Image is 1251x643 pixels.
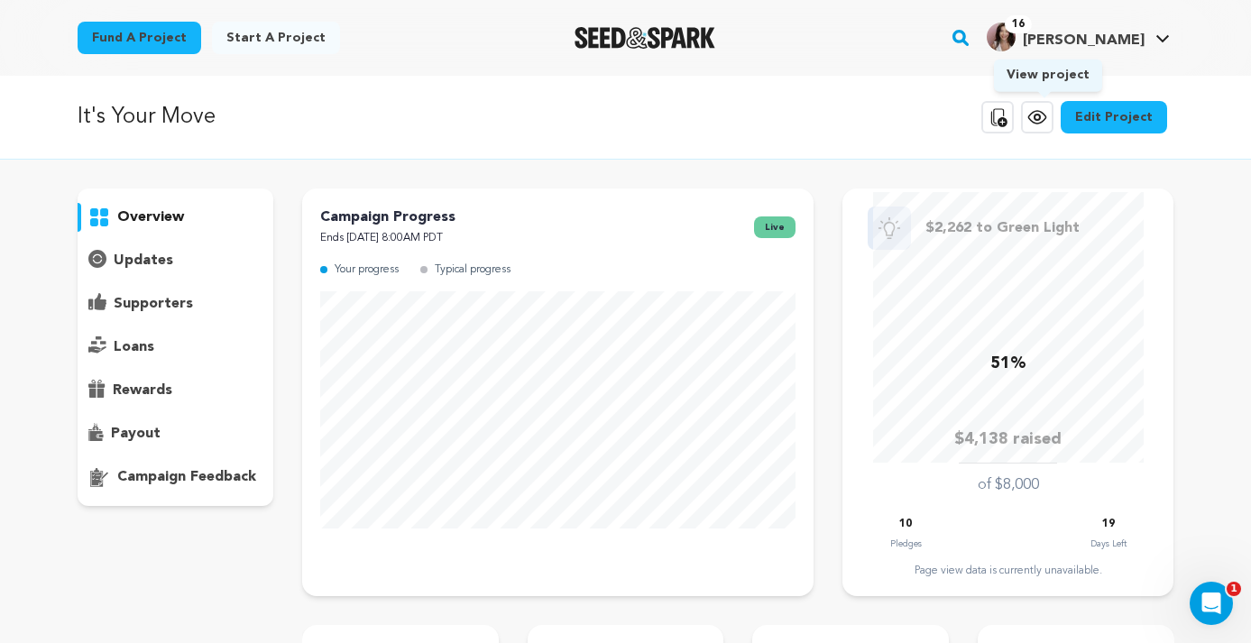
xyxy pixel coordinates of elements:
[435,260,511,280] p: Typical progress
[978,474,1039,496] p: of $8,000
[320,207,455,228] p: Campaign Progress
[320,228,455,249] p: Ends [DATE] 8:00AM PDT
[1190,582,1233,625] iframe: Intercom live chat
[1005,15,1032,33] span: 16
[78,376,274,405] button: rewards
[78,203,274,232] button: overview
[990,351,1026,377] p: 51%
[78,101,216,133] p: It's Your Move
[575,27,716,49] a: Seed&Spark Homepage
[78,333,274,362] button: loans
[987,23,1145,51] div: Olivia E.'s Profile
[860,564,1155,578] div: Page view data is currently unavailable.
[212,22,340,54] a: Start a project
[78,463,274,491] button: campaign feedback
[78,246,274,275] button: updates
[1090,535,1127,553] p: Days Left
[1227,582,1241,596] span: 1
[987,23,1016,51] img: 23e1d28c431bca14.jpg
[117,207,184,228] p: overview
[114,336,154,358] p: loans
[1102,514,1115,535] p: 19
[111,423,161,445] p: payout
[114,250,173,271] p: updates
[983,19,1173,57] span: Olivia E.'s Profile
[113,380,172,401] p: rewards
[114,293,193,315] p: supporters
[78,22,201,54] a: Fund a project
[1061,101,1167,133] a: Edit Project
[983,19,1173,51] a: Olivia E.'s Profile
[575,27,716,49] img: Seed&Spark Logo Dark Mode
[1023,33,1145,48] span: [PERSON_NAME]
[78,419,274,448] button: payout
[890,535,922,553] p: Pledges
[117,466,256,488] p: campaign feedback
[78,289,274,318] button: supporters
[335,260,399,280] p: Your progress
[754,216,796,238] span: live
[899,514,912,535] p: 10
